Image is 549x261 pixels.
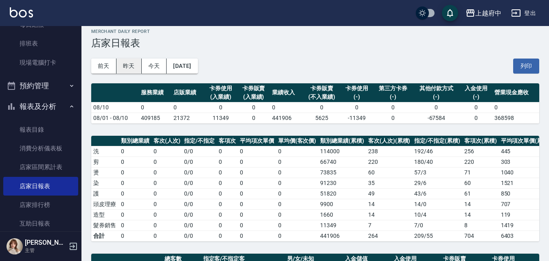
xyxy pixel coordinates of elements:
td: 0 [373,113,413,123]
td: 0 [152,146,182,157]
td: 髮券銷售 [91,220,119,231]
a: 互助日報表 [3,214,78,233]
td: 0 [238,146,276,157]
a: 店家區間累計表 [3,158,78,176]
td: 0 [238,178,276,188]
td: 0 [152,178,182,188]
td: 0 [238,199,276,209]
td: 0 / 0 [182,209,217,220]
td: 護 [91,188,119,199]
td: 368598 [492,113,539,123]
div: (-) [462,93,491,101]
td: 0 [492,102,539,113]
td: 238 [366,146,413,157]
td: 704 [462,231,499,241]
h5: [PERSON_NAME] [25,239,66,247]
td: 0 [217,178,238,188]
th: 客次(人次) [152,136,182,146]
div: (入業績) [239,93,268,101]
td: -67584 [413,113,460,123]
td: 264 [366,231,413,241]
button: 今天 [142,59,167,74]
td: 頭皮理療 [91,199,119,209]
td: 57 / 3 [412,167,462,178]
th: 客項次(累積) [462,136,499,146]
td: 0 [152,157,182,167]
td: 10 / 4 [412,209,462,220]
td: 0 [238,220,276,231]
button: [DATE] [167,59,198,74]
td: 0 [217,220,238,231]
div: (-) [376,93,411,101]
td: 51820 [318,188,366,199]
button: 前天 [91,59,116,74]
td: -11349 [340,113,373,123]
td: 0 [276,157,318,167]
td: 66740 [318,157,366,167]
div: 卡券販賣 [305,84,338,93]
td: 29 / 6 [412,178,462,188]
td: 0 [303,102,340,113]
td: 8 [462,220,499,231]
td: 0 [217,199,238,209]
td: 0 [340,102,373,113]
td: 0 / 0 [182,178,217,188]
td: 0 [276,178,318,188]
td: 0 [276,167,318,178]
td: 0 [238,231,276,241]
h2: Merchant Daily Report [91,29,539,34]
td: 造型 [91,209,119,220]
td: 0 [276,188,318,199]
td: 114000 [318,146,366,157]
td: 256 [462,146,499,157]
td: 0 [152,231,182,241]
button: save [442,5,458,21]
td: 0 [217,188,238,199]
td: 71 [462,167,499,178]
td: 合計 [91,231,119,241]
td: 燙 [91,167,119,178]
td: 0 [152,209,182,220]
td: 35 [366,178,413,188]
button: 登出 [508,6,539,21]
td: 91230 [318,178,366,188]
td: 0 / 0 [182,220,217,231]
td: 染 [91,178,119,188]
td: 0 [276,231,318,241]
td: 5625 [303,113,340,123]
div: 第三方卡券 [376,84,411,93]
th: 單均價(客次價) [276,136,318,146]
td: 0 [119,220,152,231]
td: 180 / 40 [412,157,462,167]
a: 店家排行榜 [3,196,78,214]
th: 類別總業績(累積) [318,136,366,146]
td: 0 / 0 [182,188,217,199]
td: 11349 [204,113,237,123]
td: 73835 [318,167,366,178]
td: 0 [217,209,238,220]
td: 0 [276,220,318,231]
td: 0 [119,231,152,241]
div: 卡券使用 [206,84,235,93]
td: 49 [366,188,413,199]
td: 14 [366,209,413,220]
td: 60 [366,167,413,178]
td: 0 / 0 [182,199,217,209]
button: 昨天 [116,59,142,74]
td: 0 [238,167,276,178]
td: 0 [119,146,152,157]
th: 指定/不指定 [182,136,217,146]
td: 409185 [139,113,172,123]
td: 61 [462,188,499,199]
td: 7 / 0 [412,220,462,231]
a: 消費分析儀表板 [3,139,78,158]
td: 0 [373,102,413,113]
td: 0 [119,199,152,209]
td: 0 [152,220,182,231]
button: 上越府中 [462,5,505,22]
td: 7 [366,220,413,231]
a: 排班表 [3,34,78,53]
td: 14 [462,199,499,209]
th: 客項次 [217,136,238,146]
td: 0 [119,188,152,199]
